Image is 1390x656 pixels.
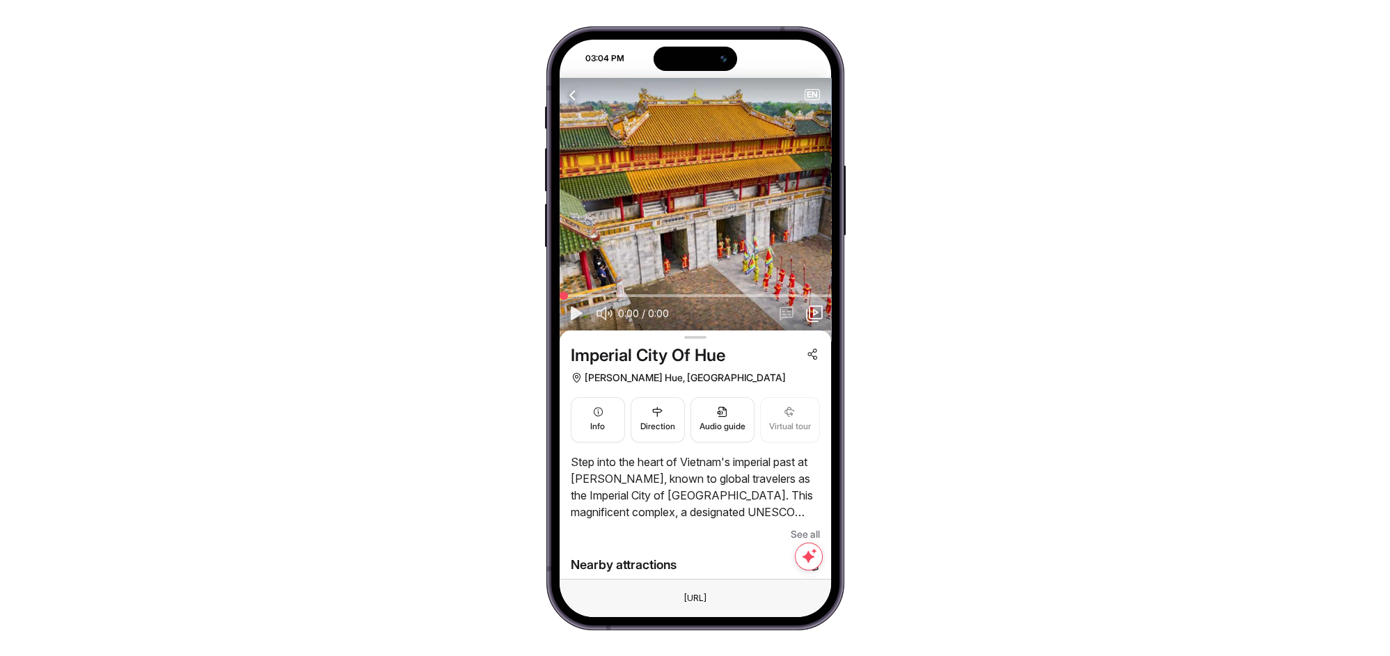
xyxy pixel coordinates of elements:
[760,397,820,442] button: Virtual tour
[791,526,820,543] span: See all
[805,90,819,99] span: EN
[571,344,725,367] span: Imperial City Of Hue
[769,420,811,433] span: Virtual tour
[571,555,677,575] span: Nearby attractions
[640,420,675,433] span: Direction
[690,397,755,442] button: Audio guide
[561,52,631,65] div: 03:04 PM
[585,369,786,386] span: [PERSON_NAME] Hue, [GEOGRAPHIC_DATA]
[673,589,718,607] div: This is a fake element. To change the URL just use the Browser text field on the top.
[571,454,820,520] p: Step into the heart of Vietnam's imperial past at [PERSON_NAME], known to global travelers as the...
[571,397,625,442] button: Info
[700,420,745,433] span: Audio guide
[631,397,685,442] button: Direction
[805,89,820,100] button: EN
[590,420,605,433] span: Info
[618,307,669,321] span: 0:00 / 0:00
